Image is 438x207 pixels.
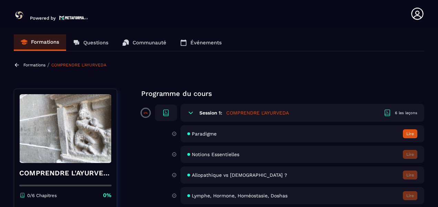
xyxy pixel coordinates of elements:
div: 6 les leçons [395,110,417,116]
a: Événements [173,34,229,51]
p: Programme du cours [141,89,424,98]
p: Powered by [30,15,56,21]
span: Notions Essentielles [192,152,239,157]
button: Lire [403,171,417,179]
p: Communauté [133,40,166,46]
p: Formations [31,39,59,45]
p: 0/6 Chapitres [27,193,57,198]
a: Communauté [115,34,173,51]
a: COMPRENDRE L'AYURVEDA [51,63,106,67]
span: Allopathique vs [DEMOGRAPHIC_DATA] ? [192,172,287,178]
span: Lymphe, Hormone, Homéostasie, Doshas [192,193,288,198]
a: Questions [66,34,115,51]
span: Paradigme [192,131,217,137]
p: 0% [103,192,112,199]
h6: Session 1: [199,110,222,116]
img: logo [59,15,88,21]
span: / [47,62,50,68]
h5: COMPRENDRE L'AYURVEDA [226,109,289,116]
button: Lire [403,129,417,138]
button: Lire [403,150,417,159]
img: logo-branding [14,10,25,21]
a: Formations [14,34,66,51]
h4: COMPRENDRE L'AYURVEDA [19,168,112,178]
p: Questions [83,40,108,46]
a: Formations [23,63,45,67]
p: 0% [144,111,148,115]
p: Événements [190,40,222,46]
img: banner [19,94,112,163]
button: Lire [403,191,417,200]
